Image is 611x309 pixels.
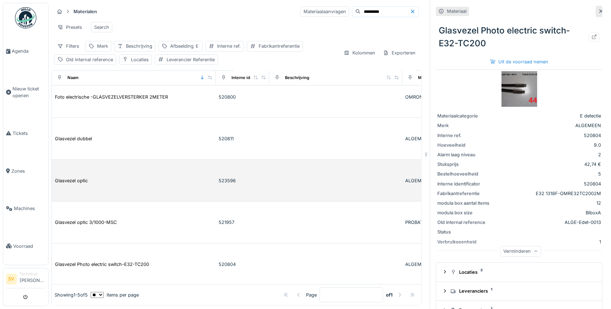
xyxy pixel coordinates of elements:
[54,22,85,32] div: Presets
[494,112,601,119] div: E detectie
[12,85,45,99] span: Nieuw ticket openen
[66,56,113,63] div: Old internal reference
[437,180,491,187] div: Interne identificator
[494,142,601,148] div: 9.0
[55,177,88,184] div: Glasvezel optic
[126,43,152,49] div: Beschrijving
[450,288,594,294] div: Leveranciers
[501,71,537,107] img: Glasvezel Photo electric switch-E32-TC200
[3,227,48,265] a: Voorraad
[55,135,92,142] div: Glasvezel dubbel
[436,21,602,53] div: Glasvezel Photo electric switch-E32-TC200
[167,56,215,63] div: Leverancier Referentie
[219,135,266,142] div: 520811
[20,271,45,287] li: [PERSON_NAME]
[494,132,601,139] div: 520804
[405,261,453,268] div: ALGEMEEN
[418,75,428,81] div: Merk
[219,177,266,184] div: 523596
[217,43,241,49] div: Interne ref.
[219,261,266,268] div: 520804
[6,271,45,288] a: SV Technicus[PERSON_NAME]
[437,219,491,226] div: Old internal reference
[306,292,317,298] div: Page
[3,70,48,115] a: Nieuw ticket openen
[300,6,349,17] div: Materiaalaanvragen
[439,285,599,298] summary: Leveranciers1
[55,94,168,100] div: Foto electrische -GLASVEZELVERSTERKER 2METER
[11,168,45,174] span: Zones
[20,271,45,277] div: Technicus
[405,219,453,226] div: PROBAT
[12,130,45,137] span: Tickets
[219,219,266,226] div: 521957
[380,48,419,58] div: Exporteren
[500,246,541,257] div: Verminderen
[94,24,109,31] div: Search
[487,57,551,67] div: Uit de voorraad nemen
[437,142,491,148] div: Hoeveelheid
[14,205,45,212] span: Machines
[12,48,45,54] span: Agenda
[565,219,601,226] div: ALGE-Edet-0013
[67,75,78,81] div: Naam
[6,274,17,284] li: SV
[450,269,594,276] div: Locaties
[219,94,266,100] div: 520800
[405,135,453,142] div: ALGEMEEN
[437,209,491,216] div: modula box size
[97,43,108,49] div: Merk
[494,171,601,177] div: 5
[15,7,36,28] img: Badge_color-CXgf-gQk.svg
[55,261,149,268] div: Glasvezel Photo electric switch-E32-TC200
[131,56,149,63] div: Locaties
[55,292,88,298] div: Showing 1 - 5 of 5
[170,43,199,49] div: Afbeelding
[494,151,601,158] div: 2
[437,161,491,168] div: Stuksprijs
[494,180,601,187] div: 520804
[439,266,599,279] summary: Locaties2
[3,190,48,227] a: Machines
[494,122,601,129] div: ALGEMEEN
[3,115,48,152] a: Tickets
[13,243,45,250] span: Voorraad
[341,48,378,58] div: Kolommen
[494,190,601,197] div: E32 1318F-OMRE32TC2002M
[596,200,601,206] div: 12
[437,112,491,119] div: Materiaalcategorie
[285,75,309,81] div: Beschrijving
[259,43,300,49] div: Fabrikantreferentie
[91,292,139,298] div: items per page
[54,41,82,51] div: Filters
[599,239,601,245] div: 1
[3,32,48,70] a: Agenda
[437,239,491,245] div: Verbruikseenheid
[3,152,48,190] a: Zones
[437,229,491,235] div: Status
[231,75,270,81] div: Interne identificator
[437,171,491,177] div: Bestelhoeveelheid
[494,161,601,168] div: 42,74 €
[437,190,491,197] div: Fabrikantreferentie
[447,8,467,15] div: Materiaal
[405,94,453,100] div: OMRON
[71,8,100,15] strong: Materialen
[55,219,117,226] div: Glasvezel optic 3/1000-MSC
[386,292,393,298] strong: of 1
[437,122,491,129] div: Merk
[437,200,491,206] div: modula box aantal items
[437,151,491,158] div: Alarm laag niveau
[437,132,491,139] div: Interne ref.
[586,209,601,216] div: BiboxA
[405,177,453,184] div: ALGEMEEN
